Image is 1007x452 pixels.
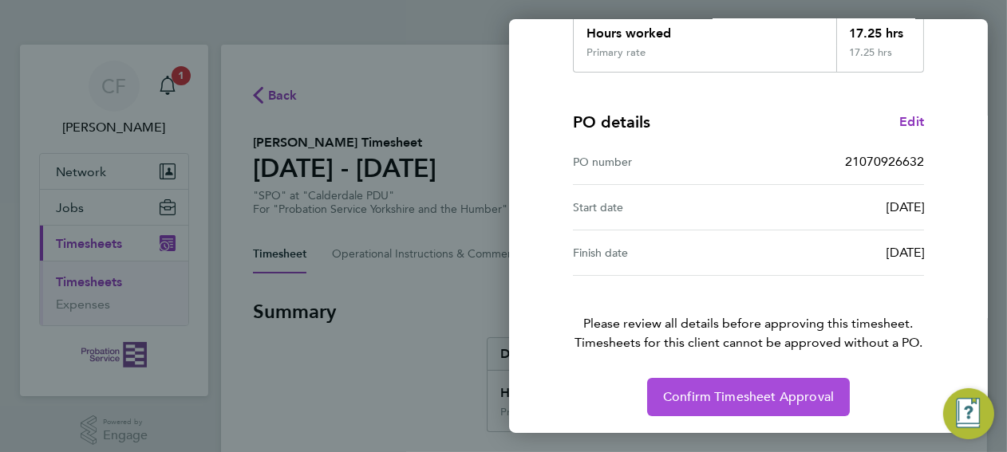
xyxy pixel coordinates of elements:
a: Edit [899,112,924,132]
button: Engage Resource Center [943,388,994,439]
span: Timesheets for this client cannot be approved without a PO. [554,333,943,352]
div: 17.25 hrs [836,46,924,72]
p: Please review all details before approving this timesheet. [554,276,943,352]
span: Edit [899,114,924,129]
div: PO number [573,152,748,171]
div: Finish date [573,243,748,262]
h4: PO details [573,111,650,133]
div: [DATE] [748,243,924,262]
div: [DATE] [748,198,924,217]
div: Primary rate [586,46,646,59]
button: Confirm Timesheet Approval [647,378,850,416]
span: 21070926632 [845,154,924,169]
span: Confirm Timesheet Approval [663,389,834,405]
div: Start date [573,198,748,217]
div: Hours worked [574,11,836,46]
div: 17.25 hrs [836,11,924,46]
